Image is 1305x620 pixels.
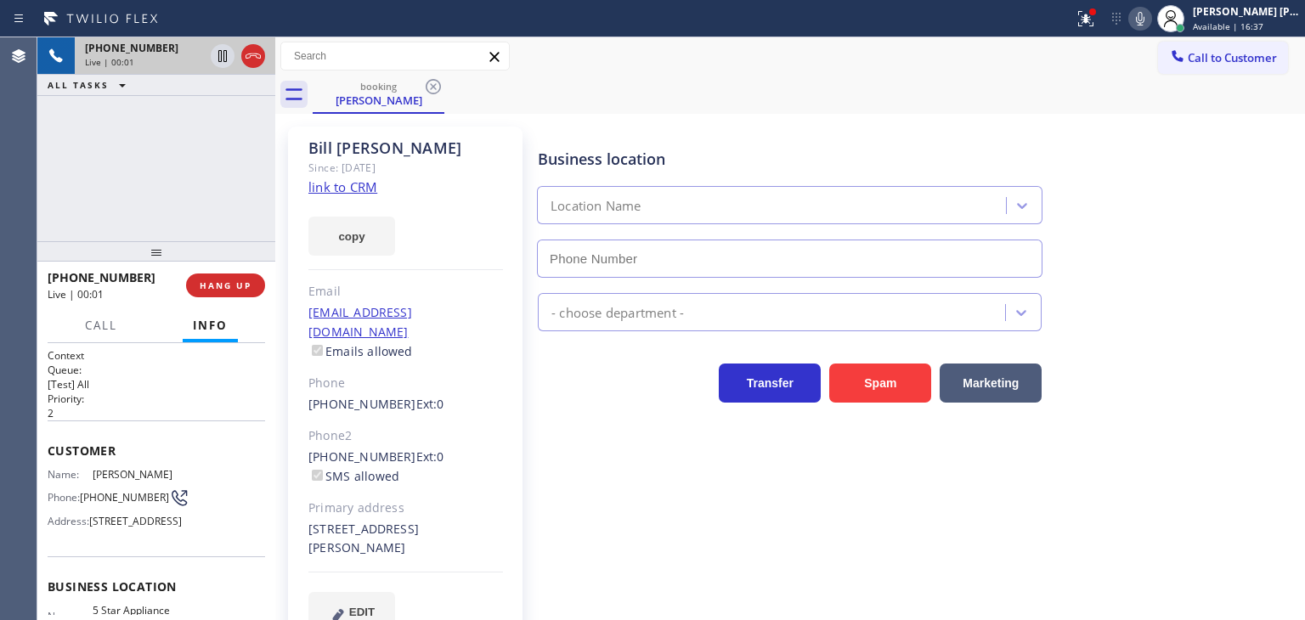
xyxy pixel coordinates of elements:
span: ALL TASKS [48,79,109,91]
button: Call to Customer [1158,42,1288,74]
span: [PHONE_NUMBER] [85,41,178,55]
input: Search [281,42,509,70]
span: Call to Customer [1188,50,1277,65]
span: Name: [48,468,93,481]
button: Mute [1128,7,1152,31]
span: Phone: [48,491,80,504]
label: Emails allowed [308,343,413,359]
h2: Queue: [48,363,265,377]
span: [STREET_ADDRESS] [89,515,182,527]
button: Hang up [241,44,265,68]
button: ALL TASKS [37,75,143,95]
div: [STREET_ADDRESS][PERSON_NAME] [308,520,503,559]
p: [Test] All [48,377,265,392]
span: Info [193,318,228,333]
div: Since: [DATE] [308,158,503,178]
button: Info [183,309,238,342]
input: SMS allowed [312,470,323,481]
input: Phone Number [537,240,1042,278]
div: Business location [538,148,1042,171]
div: booking [314,80,443,93]
span: [PHONE_NUMBER] [80,491,169,504]
a: [PHONE_NUMBER] [308,448,416,465]
div: Primary address [308,499,503,518]
div: - choose department - [551,302,684,322]
button: Spam [829,364,931,403]
span: Address: [48,515,89,527]
span: Ext: 0 [416,396,444,412]
button: Transfer [719,364,821,403]
span: Live | 00:01 [48,287,104,302]
label: SMS allowed [308,468,399,484]
h2: Priority: [48,392,265,406]
div: Email [308,282,503,302]
span: [PERSON_NAME] [93,468,178,481]
span: Call [85,318,117,333]
span: Live | 00:01 [85,56,134,68]
span: EDIT [349,606,375,618]
button: HANG UP [186,273,265,297]
button: copy [308,217,395,256]
div: Location Name [551,196,641,216]
input: Emails allowed [312,345,323,356]
div: Phone2 [308,426,503,446]
a: [PHONE_NUMBER] [308,396,416,412]
span: HANG UP [200,279,251,291]
div: Bill Baker [314,76,443,112]
span: Business location [48,578,265,595]
button: Marketing [940,364,1042,403]
span: Customer [48,442,265,459]
h1: Context [48,348,265,363]
div: [PERSON_NAME] [314,93,443,108]
div: Phone [308,374,503,393]
span: [PHONE_NUMBER] [48,269,155,285]
span: Ext: 0 [416,448,444,465]
button: Call [75,309,127,342]
p: 2 [48,406,265,420]
button: Hold Customer [211,44,234,68]
span: Available | 16:37 [1193,20,1263,32]
a: link to CRM [308,178,377,195]
a: [EMAIL_ADDRESS][DOMAIN_NAME] [308,304,412,340]
div: Bill [PERSON_NAME] [308,138,503,158]
div: [PERSON_NAME] [PERSON_NAME] [1193,4,1300,19]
